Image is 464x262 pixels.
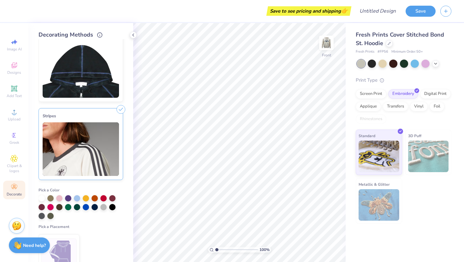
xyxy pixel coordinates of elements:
[406,6,436,17] button: Save
[388,89,418,99] div: Embroidery
[420,89,451,99] div: Digital Print
[39,224,69,229] span: Pick a Placement
[359,141,399,172] img: Standard
[408,132,421,139] span: 3D Puff
[383,102,408,111] div: Transfers
[43,44,119,98] img: Hood Stitch
[268,6,350,16] div: Save to see pricing and shipping
[410,102,428,111] div: Vinyl
[391,49,423,55] span: Minimum Order: 50 +
[320,37,333,49] img: Front
[359,189,399,221] img: Metallic & Glitter
[408,141,449,172] img: 3D Puff
[8,117,21,122] span: Upload
[39,31,123,39] div: Decorating Methods
[356,102,381,111] div: Applique
[259,247,270,253] span: 100 %
[43,122,119,176] img: Stripes
[354,5,401,17] input: Untitled Design
[322,52,331,58] div: Front
[7,192,22,197] span: Decorate
[7,47,22,52] span: Image AI
[378,49,388,55] span: # FP56
[7,70,21,75] span: Designs
[430,102,444,111] div: Foil
[356,31,444,47] span: Fresh Prints Cover Stitched Bond St. Hoodie
[7,93,22,98] span: Add Text
[359,181,390,188] span: Metallic & Glitter
[356,89,386,99] div: Screen Print
[341,7,348,15] span: 👉
[23,242,46,248] strong: Need help?
[3,163,25,173] span: Clipart & logos
[356,49,374,55] span: Fresh Prints
[359,132,375,139] span: Standard
[39,188,60,193] span: Pick a Color
[43,112,119,120] div: Stripes
[356,114,386,124] div: Rhinestones
[9,140,19,145] span: Greek
[356,77,451,84] div: Print Type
